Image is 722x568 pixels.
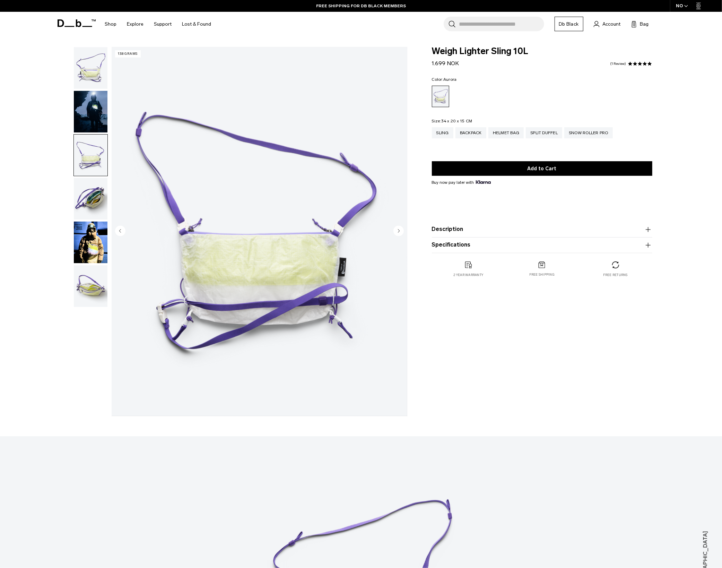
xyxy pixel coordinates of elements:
[432,225,652,234] button: Description
[631,20,649,28] button: Bag
[488,127,524,138] a: Helmet Bag
[594,20,621,28] a: Account
[432,47,652,56] span: Weigh Lighter Sling 10L
[74,178,107,220] img: Weigh_Lighter_Sling_10L_3.png
[115,225,125,237] button: Previous slide
[555,17,583,31] a: Db Black
[526,127,562,138] a: Split Duffel
[115,50,141,58] p: 138 grams
[182,12,211,36] a: Lost & Found
[432,241,652,249] button: Specifications
[603,20,621,28] span: Account
[441,119,472,123] span: 34 x 20 x 15 CM
[74,222,107,263] img: Weigh Lighter Sling 10L Aurora
[112,47,407,416] li: 3 / 6
[476,180,491,184] img: {"height" => 20, "alt" => "Klarna"}
[74,265,107,307] img: Weigh_Lighter_Sling_10L_4.png
[74,135,107,176] img: Weigh_Lighter_Sling_10L_2.png
[432,161,652,176] button: Add to Cart
[455,127,486,138] a: Backpack
[443,77,457,82] span: Aurora
[432,179,491,186] span: Buy now pay later with
[529,272,555,277] p: Free shipping
[74,91,107,132] img: Weigh_Lighter_Sling_10L_Lifestyle.png
[127,12,144,36] a: Explore
[316,3,406,9] a: FREE SHIPPING FOR DB BLACK MEMBERS
[432,60,459,67] span: 1.699 NOK
[73,265,108,307] button: Weigh_Lighter_Sling_10L_4.png
[100,12,217,36] nav: Main Navigation
[73,91,108,133] button: Weigh_Lighter_Sling_10L_Lifestyle.png
[610,62,626,66] a: 1 reviews
[603,273,628,277] p: Free returns
[73,178,108,220] button: Weigh_Lighter_Sling_10L_3.png
[112,47,407,416] img: Weigh_Lighter_Sling_10L_2.png
[154,12,172,36] a: Support
[432,86,449,107] a: Aurora
[640,20,649,28] span: Bag
[432,119,472,123] legend: Size:
[432,127,453,138] a: Sling
[73,134,108,177] button: Weigh_Lighter_Sling_10L_2.png
[74,47,107,89] img: Weigh_Lighter_Sling_10L_1.png
[432,77,457,81] legend: Color:
[105,12,117,36] a: Shop
[73,47,108,89] button: Weigh_Lighter_Sling_10L_1.png
[73,221,108,264] button: Weigh Lighter Sling 10L Aurora
[564,127,613,138] a: Snow Roller Pro
[393,225,404,237] button: Next slide
[454,273,484,277] p: 2 year warranty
